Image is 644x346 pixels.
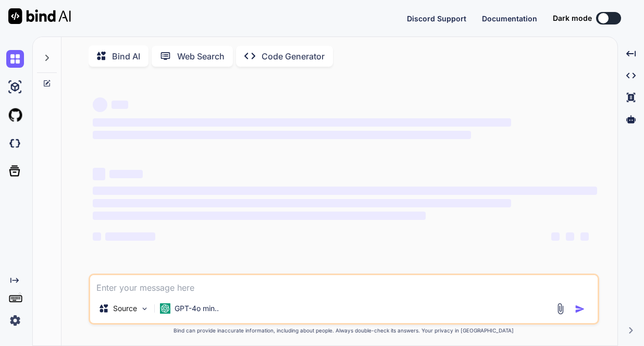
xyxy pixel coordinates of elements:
p: Source [113,303,137,314]
span: Documentation [482,14,537,23]
p: Bind AI [112,50,140,63]
p: Web Search [177,50,225,63]
span: Discord Support [407,14,466,23]
img: settings [6,312,24,329]
span: ‌ [93,199,511,207]
span: ‌ [551,232,560,241]
img: GPT-4o mini [160,303,170,314]
p: Code Generator [262,50,325,63]
span: ‌ [580,232,589,241]
span: Dark mode [553,13,592,23]
img: Pick Models [140,304,149,313]
p: Bind can provide inaccurate information, including about people. Always double-check its answers.... [89,327,599,335]
img: githubLight [6,106,24,124]
img: icon [575,304,585,314]
span: ‌ [112,101,128,109]
span: ‌ [566,232,574,241]
span: ‌ [93,97,107,112]
p: GPT-4o min.. [175,303,219,314]
img: Bind AI [8,8,71,24]
button: Documentation [482,13,537,24]
img: ai-studio [6,78,24,96]
span: ‌ [93,131,471,139]
span: ‌ [93,168,105,180]
span: ‌ [109,170,143,178]
span: ‌ [93,232,101,241]
span: ‌ [93,212,426,220]
span: ‌ [105,232,155,241]
img: darkCloudIdeIcon [6,134,24,152]
span: ‌ [93,118,511,127]
span: ‌ [93,187,597,195]
img: attachment [554,303,566,315]
button: Discord Support [407,13,466,24]
img: chat [6,50,24,68]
